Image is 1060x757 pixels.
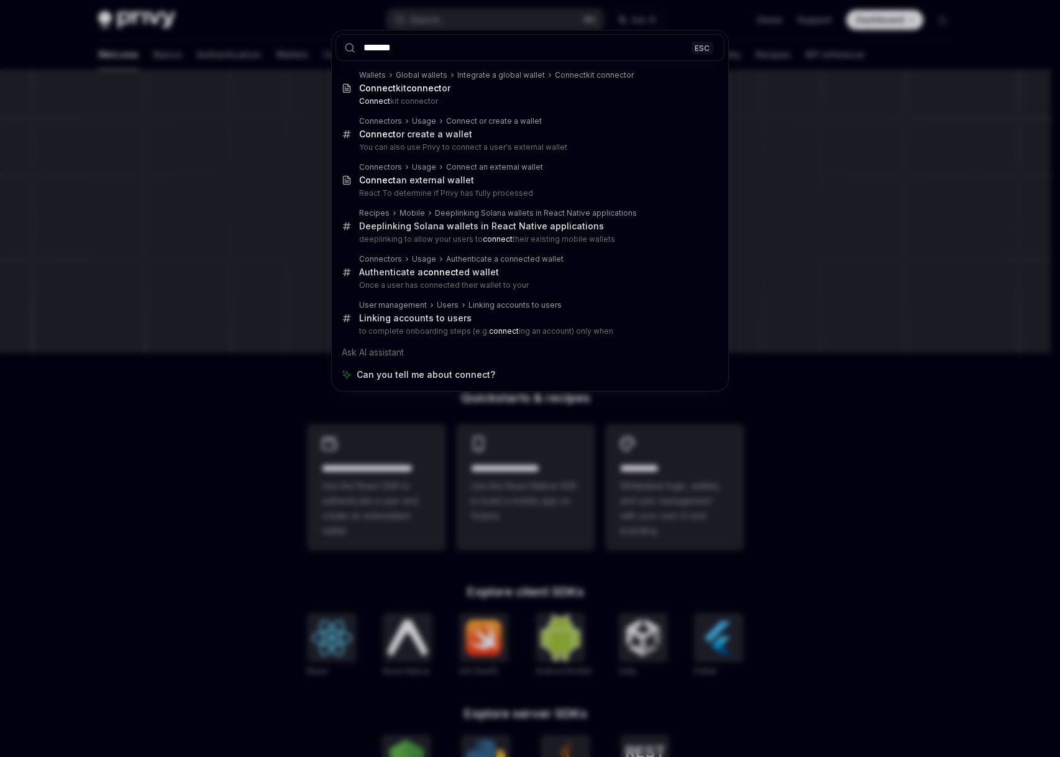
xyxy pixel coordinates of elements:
[359,326,698,336] p: to complete onboarding steps (e.g. ing an account) only when
[359,70,386,80] div: Wallets
[400,208,425,218] div: Mobile
[446,254,564,264] div: Authenticate a connected wallet
[359,221,604,232] div: Deeplinking Solana wallets in React Native applications
[336,341,724,364] div: Ask AI assistant
[489,326,519,336] b: connect
[437,300,459,310] div: Users
[359,175,396,185] b: Connect
[359,313,472,324] div: Linking accounts to users
[359,116,402,126] div: Connectors
[412,162,436,172] div: Usage
[357,369,495,381] span: Can you tell me about connect?
[412,116,436,126] div: Usage
[435,208,637,218] div: Deeplinking Solana wallets in React Native applications
[423,267,459,277] b: connect
[412,254,436,264] div: Usage
[406,83,442,93] b: connect
[555,70,634,80] div: Connectkit connector
[359,83,396,93] b: Connect
[359,96,698,106] p: kit connector
[359,208,390,218] div: Recipes
[446,116,542,126] div: Connect or create a wallet
[359,254,402,264] div: Connectors
[359,142,698,152] p: You can also use Privy to connect a user's external wallet
[359,129,472,140] div: or create a wallet
[359,175,474,186] div: an external wallet
[457,70,545,80] div: Integrate a global wallet
[691,41,713,54] div: ESC
[446,162,543,172] div: Connect an external wallet
[483,234,513,244] b: connect
[468,300,562,310] div: Linking accounts to users
[359,300,427,310] div: User management
[359,162,402,172] div: Connectors
[359,129,396,139] b: Connect
[359,267,499,278] div: Authenticate a ed wallet
[359,188,698,198] p: React To determine if Privy has fully processed
[359,83,450,94] div: kit or
[359,96,390,106] b: Connect
[359,234,698,244] p: deeplinking to allow your users to their existing mobile wallets
[359,280,698,290] p: Once a user has connected their wallet to your
[396,70,447,80] div: Global wallets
